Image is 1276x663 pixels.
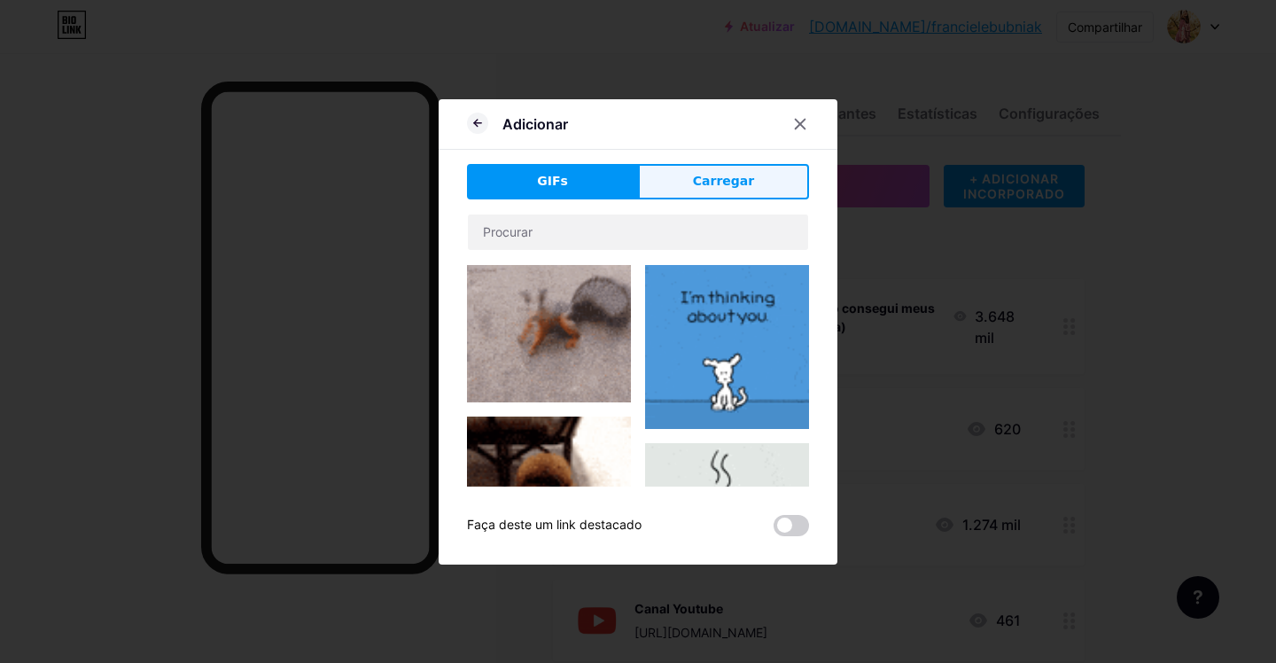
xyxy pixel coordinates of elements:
font: Adicionar [502,115,568,133]
font: Carregar [693,174,754,188]
font: GIFs [537,174,568,188]
button: GIFs [467,164,638,199]
img: Gihpy [645,443,809,607]
img: Gihpy [467,417,631,632]
img: Gihpy [467,265,631,402]
input: Procurar [468,214,808,250]
font: Faça deste um link destacado [467,517,642,532]
img: Gihpy [645,265,809,429]
button: Carregar [638,164,809,199]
